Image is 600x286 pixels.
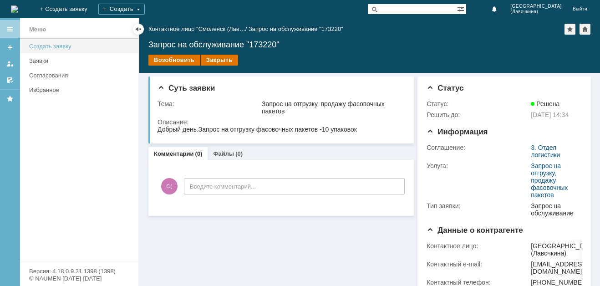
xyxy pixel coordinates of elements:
div: Услуга: [427,162,529,169]
div: Тема: [158,100,260,107]
div: (0) [235,150,243,157]
div: Запрос на обслуживание [531,202,578,217]
a: Создать заявку [3,40,17,55]
div: Контактный e-mail: [427,260,529,268]
div: Запрос на отгрузку, продажу фасовочных пакетов [262,100,402,115]
div: Статус: [427,100,529,107]
div: [EMAIL_ADDRESS][DOMAIN_NAME] [531,260,597,275]
div: Создать [98,4,145,15]
span: [GEOGRAPHIC_DATA] [510,4,562,9]
div: Заявки [29,57,133,64]
span: С( [161,178,178,194]
a: Комментарии [154,150,194,157]
div: Контактное лицо: [427,242,529,250]
div: Соглашение: [427,144,529,151]
div: Скрыть меню [133,24,144,35]
div: [GEOGRAPHIC_DATA] (Лавочкина) [531,242,597,257]
div: Описание: [158,118,404,126]
a: Мои согласования [3,73,17,87]
span: Решена [531,100,559,107]
div: Версия: 4.18.0.9.31.1398 (1398) [29,268,129,274]
span: (Лавочкина) [510,9,562,15]
div: Добавить в избранное [564,24,575,35]
div: Тип заявки: [427,202,529,209]
div: Контактный телефон: [427,279,529,286]
span: Статус [427,84,463,92]
div: / [148,26,249,32]
span: Информация [427,128,488,136]
div: Запрос на обслуживание "173220" [148,40,591,49]
span: Суть заявки [158,84,215,92]
a: Согласования [25,68,137,82]
a: Запрос на отгрузку, продажу фасовочных пакетов [531,162,568,199]
a: Мои заявки [3,56,17,71]
div: Меню [29,24,46,35]
a: Перейти на домашнюю страницу [11,5,18,13]
a: Заявки [25,54,137,68]
div: © NAUMEN [DATE]-[DATE] [29,276,129,281]
a: Файлы [213,150,234,157]
img: logo [11,5,18,13]
a: 3. Отдел логистики [531,144,560,158]
span: [DATE] 14:34 [531,111,569,118]
a: Создать заявку [25,39,137,53]
a: Контактное лицо "Смоленск (Лав… [148,26,245,32]
div: Избранное [29,87,123,93]
div: Сделать домашней страницей [580,24,590,35]
div: Решить до: [427,111,529,118]
div: Запрос на обслуживание "173220" [249,26,343,32]
div: Согласования [29,72,133,79]
span: Расширенный поиск [457,4,466,13]
div: Создать заявку [29,43,133,50]
div: (0) [195,150,203,157]
span: Данные о контрагенте [427,226,523,235]
div: [PHONE_NUMBER] [531,279,597,286]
